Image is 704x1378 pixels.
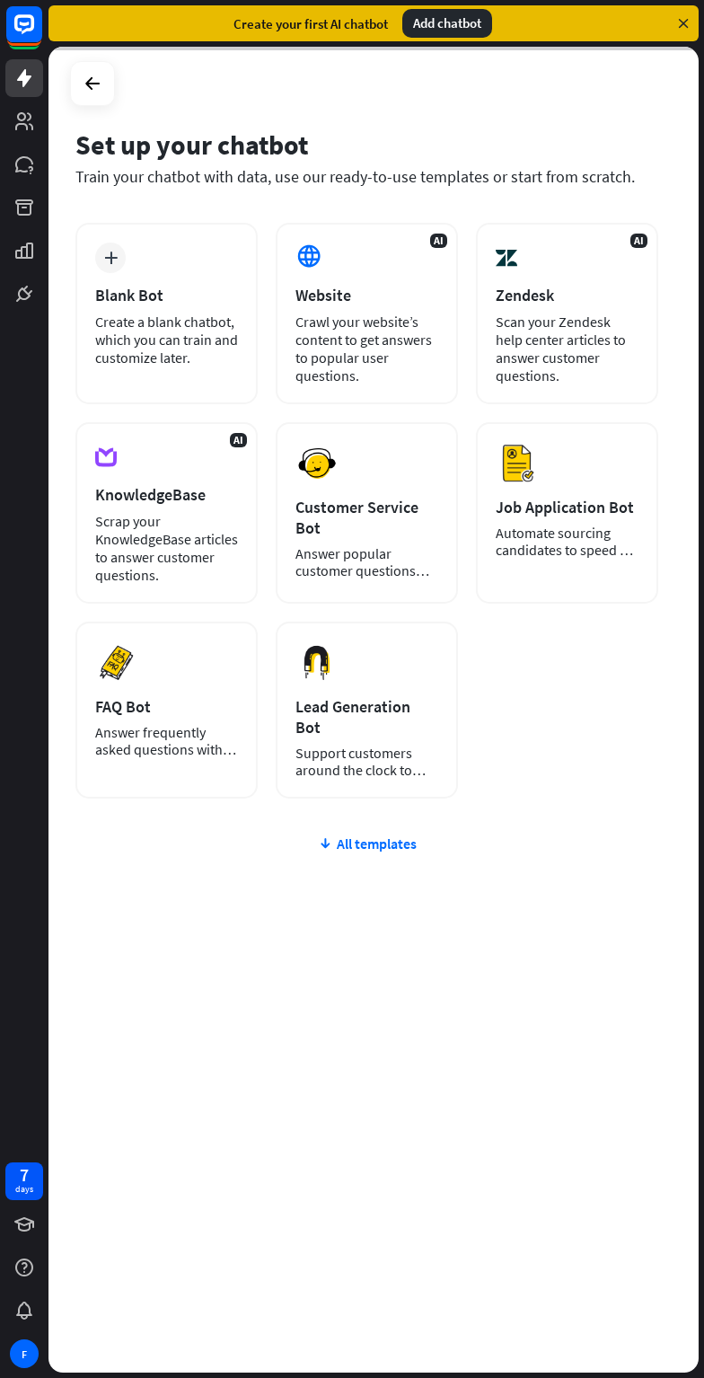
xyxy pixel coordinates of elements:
[10,1339,39,1368] div: F
[15,1183,33,1196] div: days
[233,15,388,32] div: Create your first AI chatbot
[5,1162,43,1200] a: 7 days
[402,9,492,38] div: Add chatbot
[20,1167,29,1183] div: 7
